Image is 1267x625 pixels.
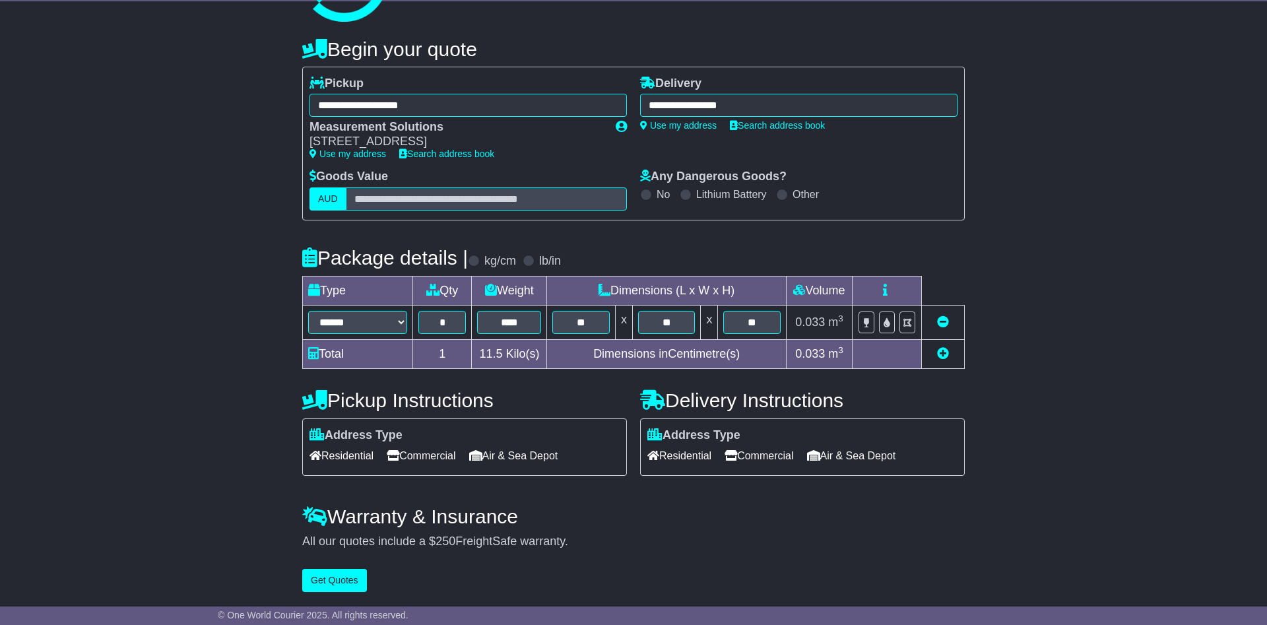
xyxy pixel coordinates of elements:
[484,254,516,269] label: kg/cm
[725,445,793,466] span: Commercial
[302,535,965,549] div: All our quotes include a $ FreightSafe warranty.
[309,445,374,466] span: Residential
[640,170,787,184] label: Any Dangerous Goods?
[615,305,632,339] td: x
[309,120,602,135] div: Measurement Solutions
[309,170,388,184] label: Goods Value
[640,77,701,91] label: Delivery
[309,428,403,443] label: Address Type
[472,339,547,368] td: Kilo(s)
[309,187,346,211] label: AUD
[387,445,455,466] span: Commercial
[302,389,627,411] h4: Pickup Instructions
[302,38,965,60] h4: Begin your quote
[302,569,367,592] button: Get Quotes
[302,506,965,527] h4: Warranty & Insurance
[730,120,825,131] a: Search address book
[838,313,843,323] sup: 3
[479,347,502,360] span: 11.5
[436,535,455,548] span: 250
[795,315,825,329] span: 0.033
[547,276,787,305] td: Dimensions (L x W x H)
[807,445,896,466] span: Air & Sea Depot
[303,276,413,305] td: Type
[399,148,494,159] a: Search address book
[937,315,949,329] a: Remove this item
[472,276,547,305] td: Weight
[647,428,740,443] label: Address Type
[302,247,468,269] h4: Package details |
[795,347,825,360] span: 0.033
[828,347,843,360] span: m
[640,389,965,411] h4: Delivery Instructions
[547,339,787,368] td: Dimensions in Centimetre(s)
[303,339,413,368] td: Total
[647,445,711,466] span: Residential
[793,188,819,201] label: Other
[937,347,949,360] a: Add new item
[309,135,602,149] div: [STREET_ADDRESS]
[657,188,670,201] label: No
[838,345,843,355] sup: 3
[786,276,852,305] td: Volume
[469,445,558,466] span: Air & Sea Depot
[701,305,718,339] td: x
[539,254,561,269] label: lb/in
[309,148,386,159] a: Use my address
[696,188,767,201] label: Lithium Battery
[413,339,472,368] td: 1
[640,120,717,131] a: Use my address
[413,276,472,305] td: Qty
[828,315,843,329] span: m
[218,610,408,620] span: © One World Courier 2025. All rights reserved.
[309,77,364,91] label: Pickup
